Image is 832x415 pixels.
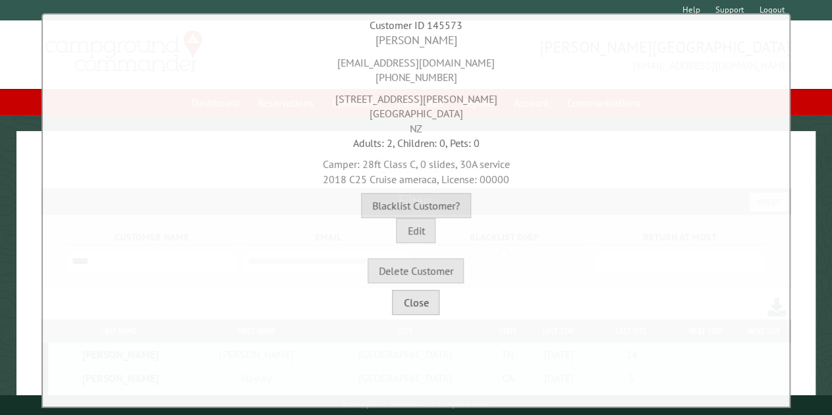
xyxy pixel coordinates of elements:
[46,18,786,32] div: Customer ID 145573
[396,218,435,243] button: Edit
[361,193,471,218] button: Blacklist Customer?
[46,150,786,186] div: Camper: 28ft Class C, 0 slides, 30A service
[46,49,786,85] div: [EMAIL_ADDRESS][DOMAIN_NAME] [PHONE_NUMBER]
[392,290,439,315] button: Close
[46,85,786,136] div: [STREET_ADDRESS][PERSON_NAME] [GEOGRAPHIC_DATA] NZ
[323,173,509,186] span: 2018 C25 Cruise ameraca, License: 00000
[46,32,786,49] div: [PERSON_NAME]
[342,401,491,409] small: © Campground Commander LLC. All rights reserved.
[368,258,464,283] button: Delete Customer
[46,136,786,150] div: Adults: 2, Children: 0, Pets: 0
